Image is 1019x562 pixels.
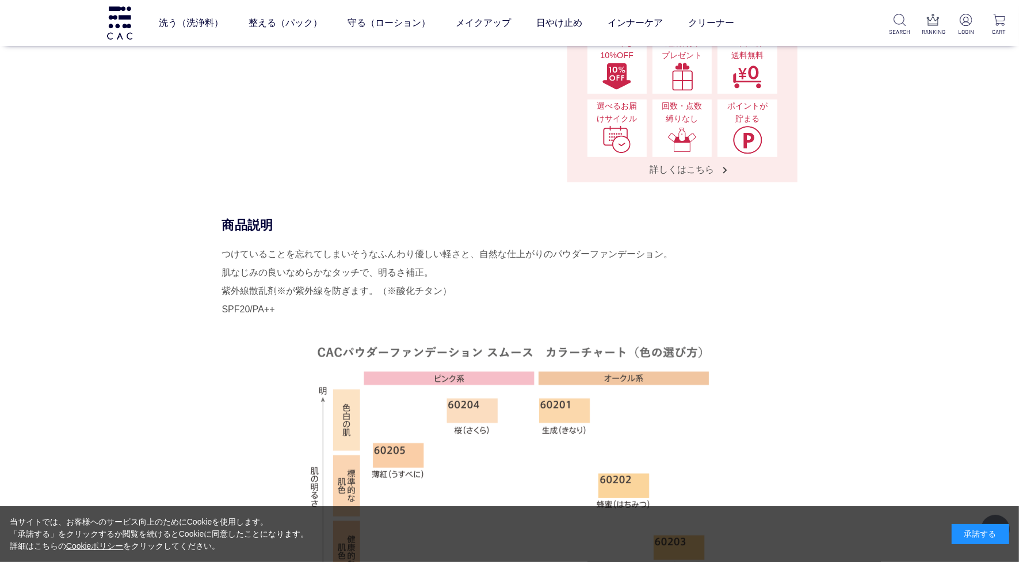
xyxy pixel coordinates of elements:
span: 回数・点数縛りなし [658,100,706,125]
p: RANKING [922,28,944,36]
a: SEARCH [889,14,910,36]
div: 当サイトでは、お客様へのサービス向上のためにCookieを使用します。 「承諾する」をクリックするか閲覧を続けるとCookieに同意したことになります。 詳細はこちらの をクリックしてください。 [10,516,309,552]
div: 承諾する [952,524,1009,544]
span: 選べるお届けサイクル [593,100,641,125]
img: 回数・点数縛りなし [667,125,697,154]
span: ポイントが貯まる [723,100,771,125]
img: ポイントが貯まる [732,125,762,154]
p: SEARCH [889,28,910,36]
img: 継続特典プレゼント [667,62,697,91]
a: RANKING [922,14,944,36]
a: 洗う（洗浄料） [159,7,223,39]
a: LOGIN [955,14,976,36]
div: 商品説明 [222,217,797,234]
a: 定期購入の特典 いつでも10%OFFいつでも10%OFF 継続特典プレゼント継続特典プレゼント 全国一律送料無料全国一律送料無料 選べるお届けサイクル選べるお届けサイクル 回数・点数縛りなし回数... [567,11,797,182]
span: 全国一律 送料無料 [723,37,771,62]
a: 日やけ止め [536,7,582,39]
img: いつでも10%OFF [602,62,632,91]
a: CART [989,14,1010,36]
p: CART [989,28,1010,36]
a: インナーケア [608,7,663,39]
span: 詳しくはこちら [639,163,726,175]
a: 整える（パック） [249,7,322,39]
a: メイクアップ [456,7,511,39]
img: 全国一律送料無料 [732,62,762,91]
a: Cookieポリシー [66,541,124,550]
img: logo [105,6,134,39]
img: 選べるお届けサイクル [602,125,632,154]
a: 守る（ローション） [348,7,430,39]
p: LOGIN [955,28,976,36]
a: クリーナー [688,7,734,39]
